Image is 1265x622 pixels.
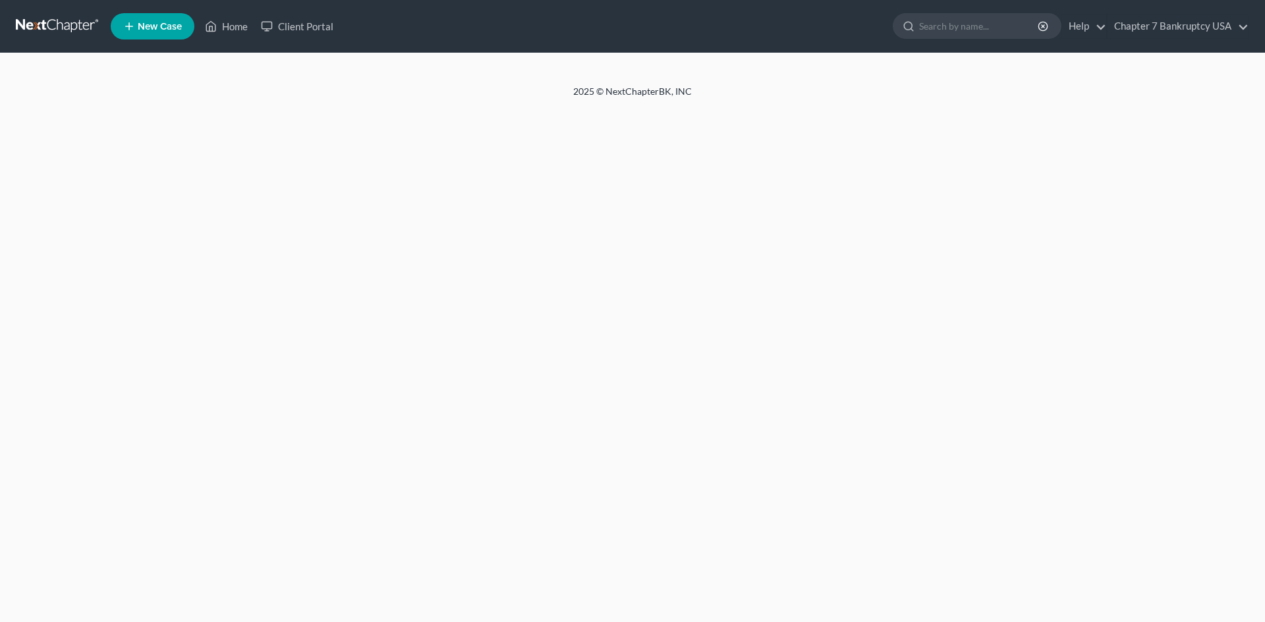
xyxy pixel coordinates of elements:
[198,14,254,38] a: Home
[257,85,1008,109] div: 2025 © NextChapterBK, INC
[1108,14,1249,38] a: Chapter 7 Bankruptcy USA
[1062,14,1106,38] a: Help
[254,14,340,38] a: Client Portal
[138,22,182,32] span: New Case
[919,14,1040,38] input: Search by name...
